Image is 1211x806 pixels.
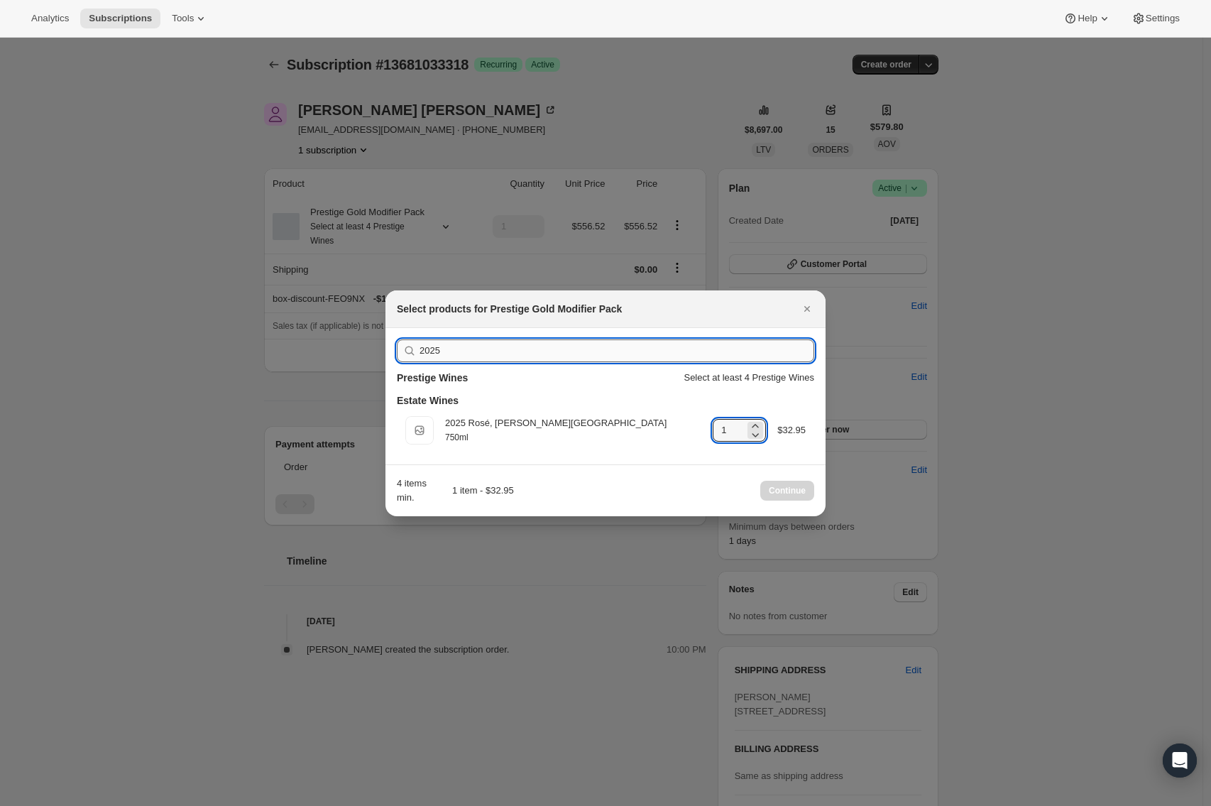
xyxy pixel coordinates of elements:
button: Analytics [23,9,77,28]
button: Tools [163,9,217,28]
span: Settings [1146,13,1180,24]
div: 2025 Rosé, [PERSON_NAME][GEOGRAPHIC_DATA] [445,416,701,430]
h3: Prestige Wines [397,371,468,385]
span: Help [1078,13,1097,24]
h2: Select products for Prestige Gold Modifier Pack [397,302,622,316]
span: Subscriptions [89,13,152,24]
h3: Estate Wines [397,393,459,408]
button: Subscriptions [80,9,160,28]
div: $32.95 [777,423,806,437]
button: Help [1055,9,1119,28]
small: 750ml [445,432,468,442]
span: Tools [172,13,194,24]
span: Analytics [31,13,69,24]
div: 4 items min. [397,476,430,505]
button: Settings [1123,9,1188,28]
input: Search products [420,339,814,362]
p: Select at least 4 Prestige Wines [684,371,814,385]
div: 1 item - $32.95 [436,484,514,498]
div: Open Intercom Messenger [1163,744,1197,778]
button: Close [797,299,817,319]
